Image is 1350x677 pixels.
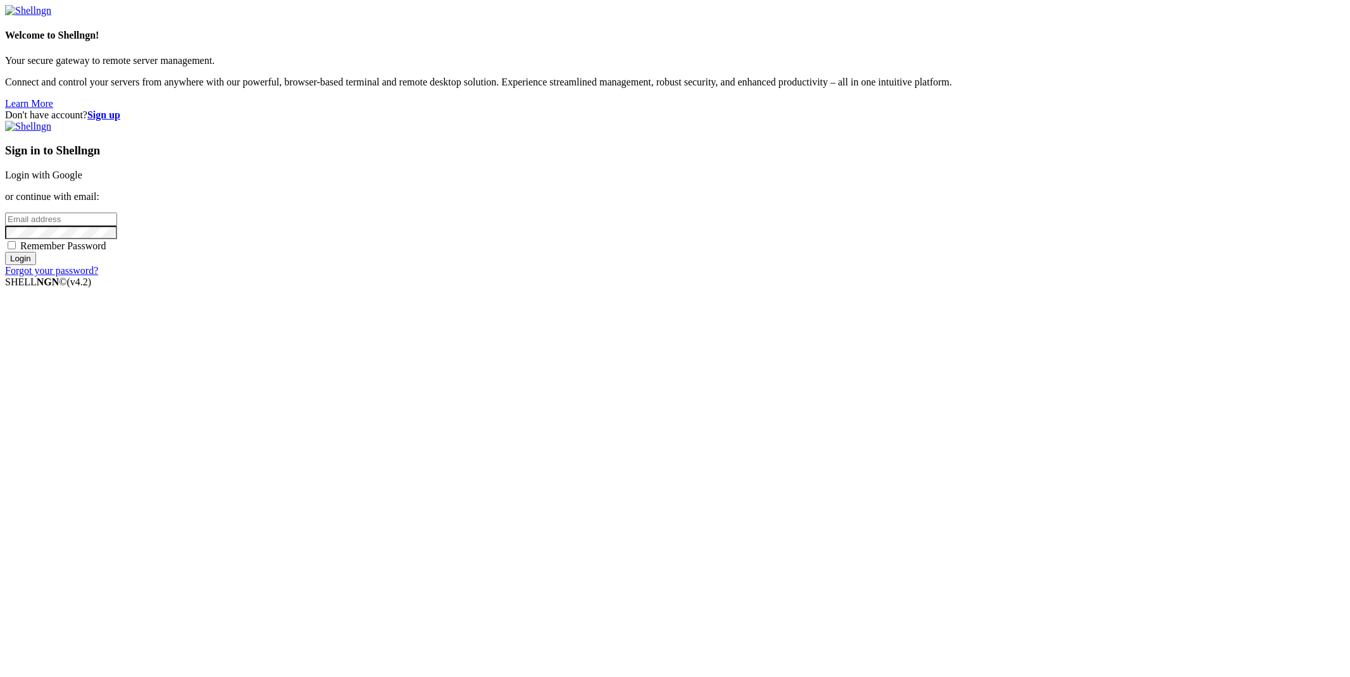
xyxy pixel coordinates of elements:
h4: Welcome to Shellngn! [5,30,1345,41]
span: 4.2.0 [67,276,92,287]
span: SHELL © [5,276,91,287]
img: Shellngn [5,121,51,132]
a: Login with Google [5,170,82,180]
p: or continue with email: [5,191,1345,202]
span: Remember Password [20,240,106,251]
input: Login [5,252,36,265]
div: Don't have account? [5,109,1345,121]
p: Your secure gateway to remote server management. [5,55,1345,66]
input: Remember Password [8,241,16,249]
p: Connect and control your servers from anywhere with our powerful, browser-based terminal and remo... [5,77,1345,88]
a: Forgot your password? [5,265,98,276]
input: Email address [5,213,117,226]
a: Learn More [5,98,53,109]
h3: Sign in to Shellngn [5,144,1345,158]
a: Sign up [87,109,120,120]
img: Shellngn [5,5,51,16]
b: NGN [37,276,59,287]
